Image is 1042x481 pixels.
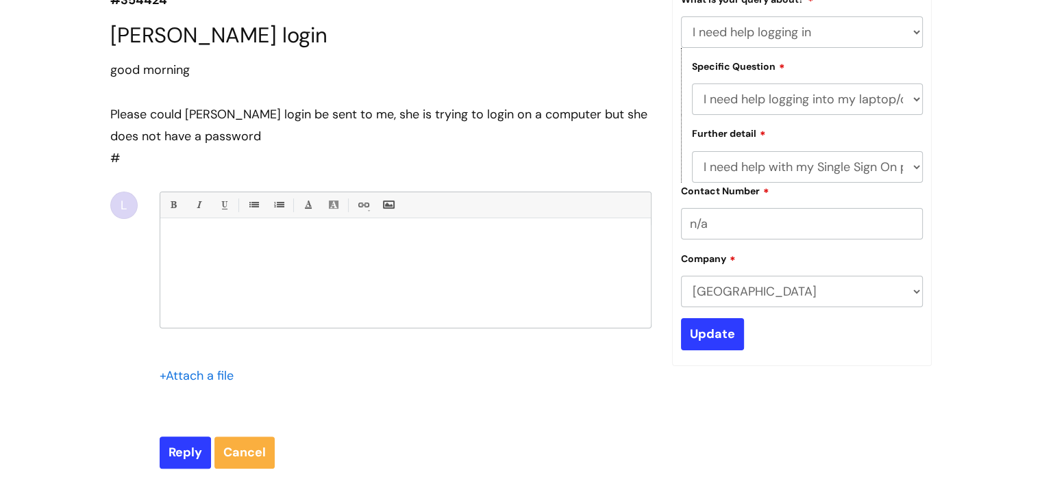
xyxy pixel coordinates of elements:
label: Contact Number [681,183,769,197]
label: Company [681,251,736,265]
a: Back Color [325,196,342,213]
a: Underline(Ctrl-U) [215,196,232,213]
a: Italic (Ctrl-I) [190,196,207,213]
a: Cancel [214,437,275,468]
label: Further detail [692,126,766,140]
input: Update [681,318,744,350]
label: Specific Question [692,59,785,73]
input: Reply [160,437,211,468]
a: Bold (Ctrl-B) [164,196,182,213]
div: Attach a file [160,365,242,387]
div: # [110,59,652,170]
div: Please could [PERSON_NAME] login be sent to me, she is trying to login on a computer but she does... [110,103,652,148]
a: • Unordered List (Ctrl-Shift-7) [245,196,262,213]
div: L [110,192,138,219]
div: good morning [110,59,652,81]
a: Link [354,196,371,213]
a: Insert Image... [380,196,397,213]
a: Font Color [299,196,317,213]
h1: [PERSON_NAME] login [110,23,652,48]
a: 1. Ordered List (Ctrl-Shift-8) [270,196,287,213]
